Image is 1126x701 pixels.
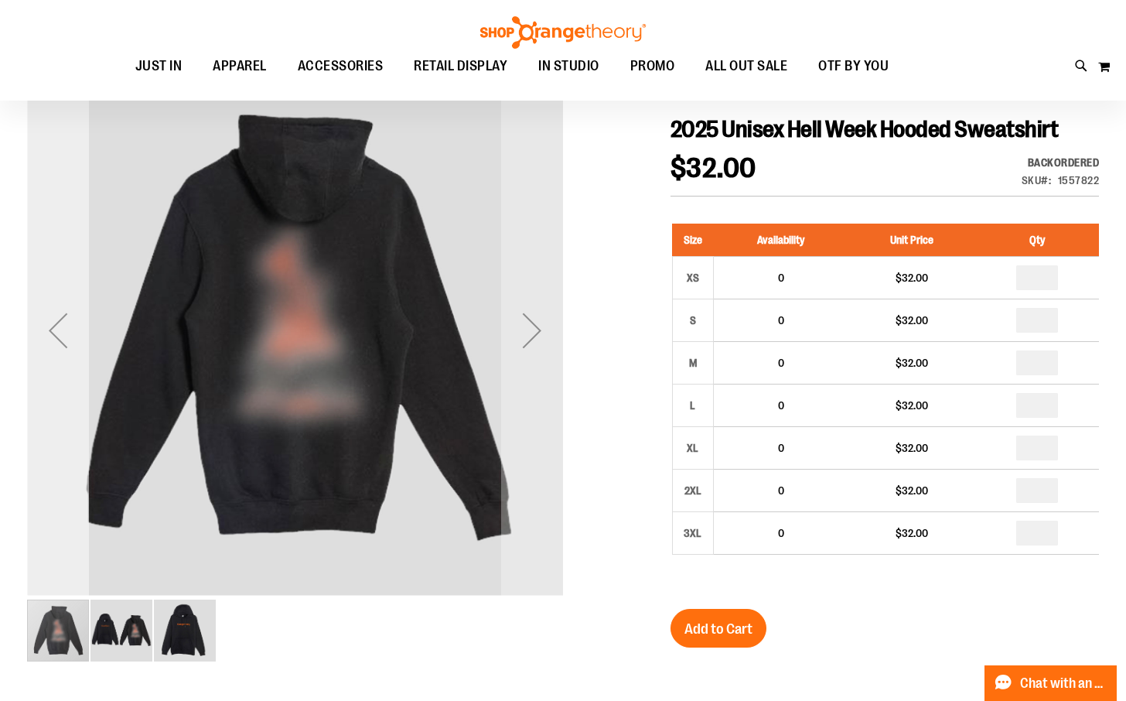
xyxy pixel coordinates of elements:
[778,314,784,327] span: 0
[778,272,784,284] span: 0
[975,224,1099,257] th: Qty
[27,62,563,663] div: carousel
[154,598,216,663] div: image 3 of 3
[681,436,705,460] div: XL
[778,399,784,412] span: 0
[501,62,563,598] div: Next
[681,351,705,374] div: M
[778,357,784,369] span: 0
[856,355,967,371] div: $32.00
[90,598,154,663] div: image 2 of 3
[298,49,384,84] span: ACCESSORIES
[1022,155,1100,170] div: Backordered
[27,60,563,596] img: 2025 Hell Week Hooded Sweatshirt
[681,309,705,332] div: S
[818,49,889,84] span: OTF BY YOU
[681,394,705,417] div: L
[856,483,967,498] div: $32.00
[538,49,599,84] span: IN STUDIO
[856,525,967,541] div: $32.00
[1022,155,1100,170] div: Availability
[705,49,787,84] span: ALL OUT SALE
[1058,173,1100,188] div: 1557822
[27,62,563,598] div: 2025 Hell Week Hooded Sweatshirt
[856,313,967,328] div: $32.00
[984,665,1117,701] button: Chat with an Expert
[27,62,89,598] div: Previous
[778,527,784,539] span: 0
[630,49,675,84] span: PROMO
[848,224,975,257] th: Unit Price
[135,49,183,84] span: JUST IN
[213,49,267,84] span: APPAREL
[670,116,1059,142] span: 2025 Unisex Hell Week Hooded Sweatshirt
[90,600,152,662] img: 2025 Hell Week Hooded Sweatshirt
[778,484,784,497] span: 0
[778,442,784,454] span: 0
[1022,174,1052,186] strong: SKU
[672,224,713,257] th: Size
[681,266,705,289] div: XS
[681,479,705,502] div: 2XL
[856,440,967,456] div: $32.00
[478,16,648,49] img: Shop Orangetheory
[670,152,756,184] span: $32.00
[713,224,848,257] th: Availability
[856,398,967,413] div: $32.00
[1020,676,1107,691] span: Chat with an Expert
[27,598,90,663] div: image 1 of 3
[414,49,507,84] span: RETAIL DISPLAY
[684,621,752,638] span: Add to Cart
[154,600,216,662] img: 2025 Hell Week Hooded Sweatshirt
[856,270,967,286] div: $32.00
[681,521,705,545] div: 3XL
[670,609,766,648] button: Add to Cart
